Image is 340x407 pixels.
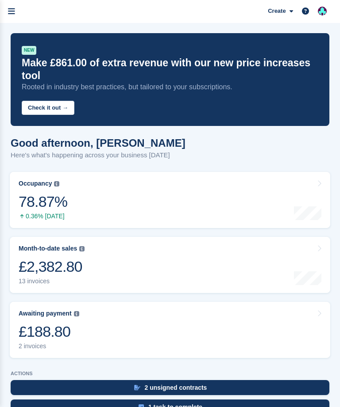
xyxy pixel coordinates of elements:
div: Occupancy [19,180,52,187]
img: icon-info-grey-7440780725fd019a000dd9b08b2336e03edf1995a4989e88bcd33f0948082b44.svg [54,181,59,186]
img: contract_signature_icon-13c848040528278c33f63329250d36e43548de30e8caae1d1a13099fd9432cc5.svg [134,385,140,390]
div: 2 invoices [19,342,79,350]
div: 78.87% [19,193,67,211]
div: NEW [22,46,36,55]
a: 2 unsigned contracts [11,380,329,399]
div: Month-to-date sales [19,245,77,252]
p: Make £861.00 of extra revenue with our new price increases tool [22,57,318,82]
img: icon-info-grey-7440780725fd019a000dd9b08b2336e03edf1995a4989e88bcd33f0948082b44.svg [79,246,85,251]
div: 13 invoices [19,278,85,285]
a: Occupancy 78.87% 0.36% [DATE] [10,172,330,228]
img: icon-info-grey-7440780725fd019a000dd9b08b2336e03edf1995a4989e88bcd33f0948082b44.svg [74,311,79,316]
p: Here's what's happening across your business [DATE] [11,150,185,160]
h1: Good afternoon, [PERSON_NAME] [11,137,185,149]
p: Rooted in industry best practices, but tailored to your subscriptions. [22,82,318,92]
div: £2,382.80 [19,258,85,276]
a: Awaiting payment £188.80 2 invoices [10,302,330,358]
div: Awaiting payment [19,310,72,317]
p: ACTIONS [11,371,329,377]
span: Create [268,7,286,15]
div: £188.80 [19,323,79,341]
img: Simon Gardner [318,7,327,15]
div: 0.36% [DATE] [19,213,67,220]
button: Check it out → [22,101,74,115]
a: Month-to-date sales £2,382.80 13 invoices [10,237,330,293]
div: 2 unsigned contracts [145,384,207,391]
